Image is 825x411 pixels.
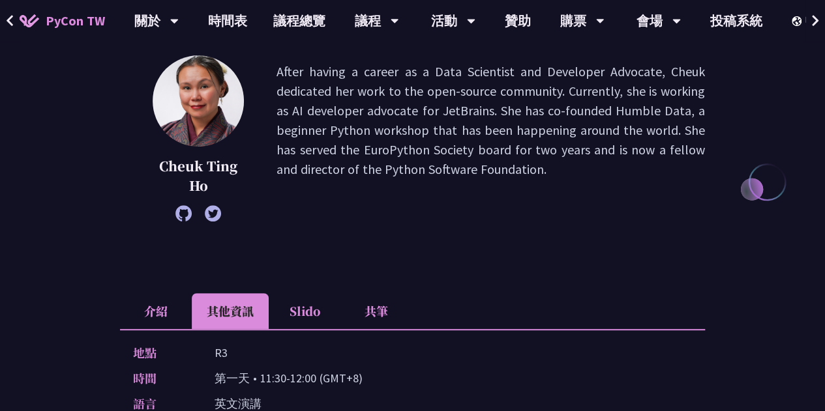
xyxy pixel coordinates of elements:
a: PyCon TW [7,5,118,37]
p: Cheuk Ting Ho [153,156,244,195]
img: Home icon of PyCon TW 2025 [20,14,39,27]
p: After having a career as a Data Scientist and Developer Advocate, Cheuk dedicated her work to the... [277,62,705,215]
img: Locale Icon [792,16,805,26]
li: 共筆 [340,293,412,329]
img: Cheuk Ting Ho [153,55,244,147]
span: PyCon TW [46,11,105,31]
p: 第一天 • 11:30-12:00 (GMT+8) [215,369,363,388]
li: 其他資訊 [192,293,269,329]
p: 時間 [133,369,188,388]
p: R3 [215,343,228,362]
li: 介紹 [120,293,192,329]
p: 地點 [133,343,188,362]
li: Slido [269,293,340,329]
